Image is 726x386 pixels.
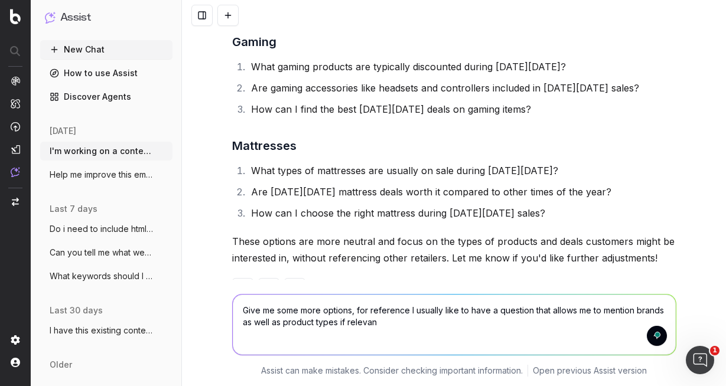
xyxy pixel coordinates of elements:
[710,346,720,355] span: 1
[11,122,20,132] img: Activation
[50,125,76,137] span: [DATE]
[40,40,172,59] button: New Chat
[11,167,20,177] img: Assist
[50,169,154,181] span: Help me improve this email - I want to b
[40,64,172,83] a: How to use Assist
[10,9,21,24] img: Botify logo
[40,220,172,238] button: Do i need to include html tags within FA
[40,267,172,286] button: What keywords should I target for an out
[40,87,172,106] a: Discover Agents
[248,80,676,96] li: Are gaming accessories like headsets and controllers included in [DATE][DATE] sales?
[11,145,20,154] img: Studio
[50,305,103,316] span: last 30 days
[248,58,676,75] li: What gaming products are typically discounted during [DATE][DATE]?
[40,142,172,161] button: I'm working on a content strategy for ou
[50,145,154,157] span: I'm working on a content strategy for ou
[45,12,56,23] img: Assist
[232,233,676,266] p: These options are more neutral and focus on the types of products and deals customers might be in...
[11,335,20,345] img: Setting
[45,9,168,26] button: Assist
[40,165,172,184] button: Help me improve this email - I want to b
[232,32,676,51] h3: Gaming
[11,358,20,367] img: My account
[248,162,676,179] li: What types of mattresses are usually on sale during [DATE][DATE]?
[50,247,154,259] span: Can you tell me what were some trending
[50,270,154,282] span: What keywords should I target for an out
[686,346,714,374] iframe: Intercom live chat
[248,205,676,221] li: How can I choose the right mattress during [DATE][DATE] sales?
[60,9,91,26] h1: Assist
[11,99,20,109] img: Intelligence
[533,365,647,377] a: Open previous Assist version
[261,365,523,377] p: Assist can make mistakes. Consider checking important information.
[50,223,154,235] span: Do i need to include html tags within FA
[40,321,172,340] button: I have this existing content for a Samsu
[232,136,676,155] h3: Mattresses
[233,295,676,355] textarea: To enrich screen reader interactions, please activate Accessibility in Grammarly extension settings
[50,325,154,336] span: I have this existing content for a Samsu
[12,198,19,206] img: Switch project
[50,203,97,215] span: last 7 days
[11,76,20,86] img: Analytics
[248,101,676,117] li: How can I find the best [DATE][DATE] deals on gaming items?
[50,359,72,371] span: older
[248,184,676,200] li: Are [DATE][DATE] mattress deals worth it compared to other times of the year?
[40,243,172,262] button: Can you tell me what were some trending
